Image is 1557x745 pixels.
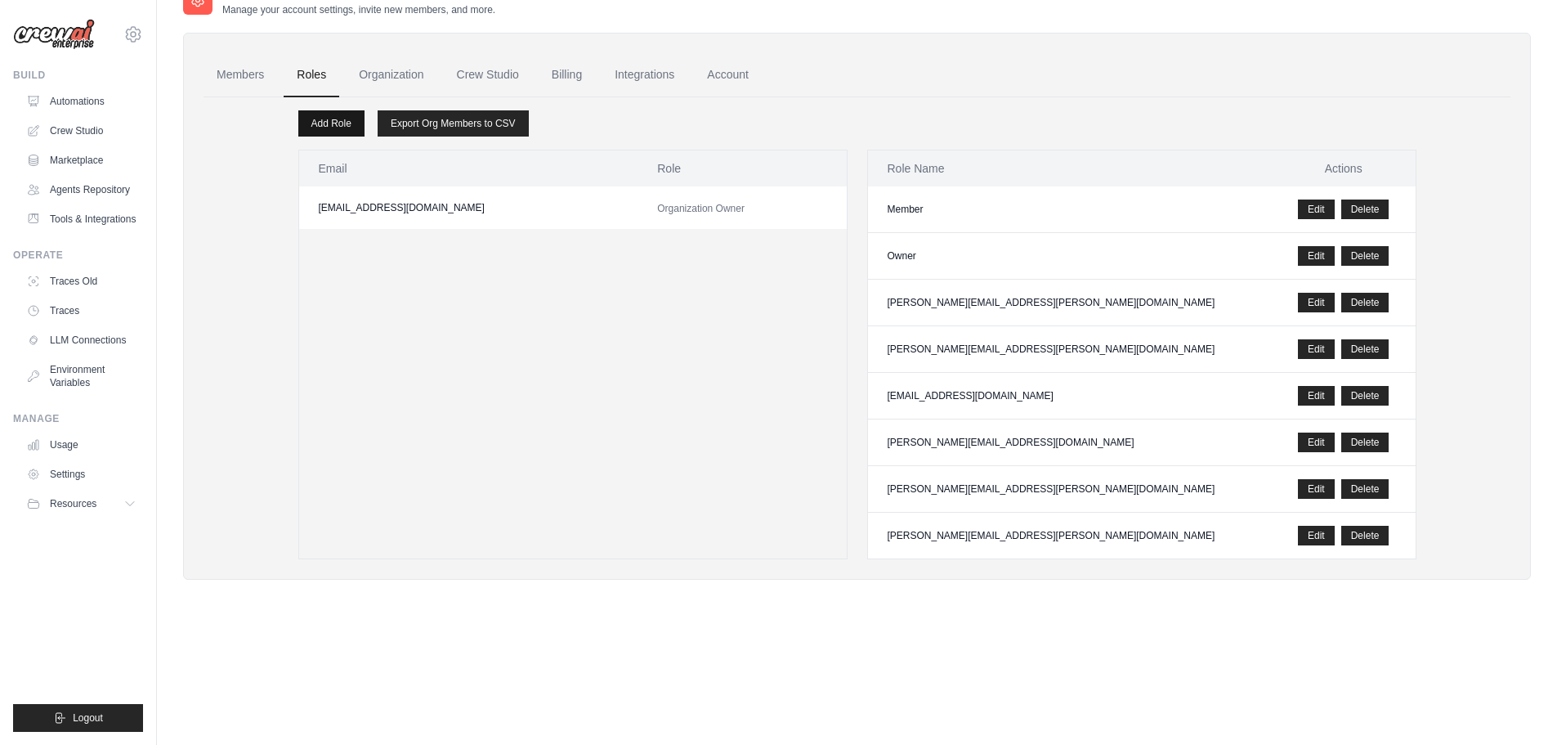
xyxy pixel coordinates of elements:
[868,280,1272,326] td: [PERSON_NAME][EMAIL_ADDRESS][PERSON_NAME][DOMAIN_NAME]
[20,298,143,324] a: Traces
[1298,526,1335,545] a: Edit
[73,711,103,725] span: Logout
[13,69,143,82] div: Build
[868,150,1272,186] th: Role Name
[1272,150,1416,186] th: Actions
[694,53,762,97] a: Account
[868,466,1272,513] td: [PERSON_NAME][EMAIL_ADDRESS][PERSON_NAME][DOMAIN_NAME]
[20,357,143,396] a: Environment Variables
[868,186,1272,233] td: Member
[378,110,529,137] a: Export Org Members to CSV
[1341,293,1389,312] button: Delete
[1341,479,1389,499] button: Delete
[1341,339,1389,359] button: Delete
[868,233,1272,280] td: Owner
[1298,386,1335,406] a: Edit
[20,118,143,144] a: Crew Studio
[868,373,1272,420] td: [EMAIL_ADDRESS][DOMAIN_NAME]
[1298,246,1335,266] a: Edit
[20,327,143,353] a: LLM Connections
[20,147,143,173] a: Marketplace
[657,203,745,214] span: Organization Owner
[20,88,143,114] a: Automations
[50,497,96,510] span: Resources
[1298,200,1335,219] a: Edit
[1341,200,1389,219] button: Delete
[20,491,143,517] button: Resources
[444,53,532,97] a: Crew Studio
[1298,293,1335,312] a: Edit
[222,3,495,16] p: Manage your account settings, invite new members, and more.
[204,53,277,97] a: Members
[1298,433,1335,452] a: Edit
[868,420,1272,466] td: [PERSON_NAME][EMAIL_ADDRESS][DOMAIN_NAME]
[13,19,95,50] img: Logo
[868,513,1272,559] td: [PERSON_NAME][EMAIL_ADDRESS][PERSON_NAME][DOMAIN_NAME]
[20,206,143,232] a: Tools & Integrations
[13,704,143,732] button: Logout
[20,177,143,203] a: Agents Repository
[13,412,143,425] div: Manage
[602,53,687,97] a: Integrations
[13,249,143,262] div: Operate
[284,53,339,97] a: Roles
[1298,339,1335,359] a: Edit
[1341,433,1389,452] button: Delete
[868,326,1272,373] td: [PERSON_NAME][EMAIL_ADDRESS][PERSON_NAME][DOMAIN_NAME]
[20,268,143,294] a: Traces Old
[1341,246,1389,266] button: Delete
[539,53,595,97] a: Billing
[298,110,365,137] a: Add Role
[638,150,846,186] th: Role
[20,461,143,487] a: Settings
[1341,526,1389,545] button: Delete
[346,53,436,97] a: Organization
[1298,479,1335,499] a: Edit
[299,150,638,186] th: Email
[20,432,143,458] a: Usage
[299,186,638,229] td: [EMAIL_ADDRESS][DOMAIN_NAME]
[1341,386,1389,406] button: Delete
